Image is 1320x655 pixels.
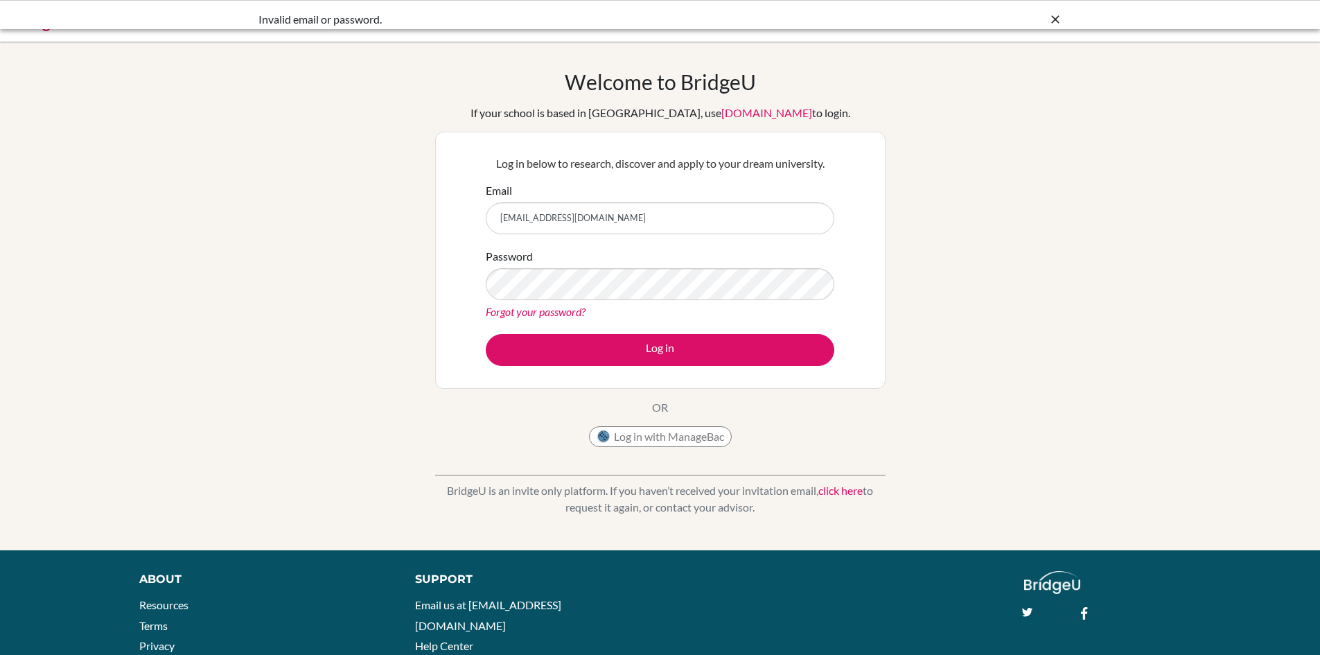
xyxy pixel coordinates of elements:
[721,106,812,119] a: [DOMAIN_NAME]
[486,182,512,199] label: Email
[415,639,473,652] a: Help Center
[486,155,834,172] p: Log in below to research, discover and apply to your dream university.
[139,639,175,652] a: Privacy
[486,305,586,318] a: Forgot your password?
[415,571,644,588] div: Support
[818,484,863,497] a: click here
[415,598,561,632] a: Email us at [EMAIL_ADDRESS][DOMAIN_NAME]
[486,248,533,265] label: Password
[139,571,384,588] div: About
[470,105,850,121] div: If your school is based in [GEOGRAPHIC_DATA], use to login.
[1024,571,1080,594] img: logo_white@2x-f4f0deed5e89b7ecb1c2cc34c3e3d731f90f0f143d5ea2071677605dd97b5244.png
[435,482,886,516] p: BridgeU is an invite only platform. If you haven’t received your invitation email, to request it ...
[486,334,834,366] button: Log in
[565,69,756,94] h1: Welcome to BridgeU
[258,11,854,28] div: Invalid email or password.
[139,598,188,611] a: Resources
[589,426,732,447] button: Log in with ManageBac
[139,619,168,632] a: Terms
[652,399,668,416] p: OR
